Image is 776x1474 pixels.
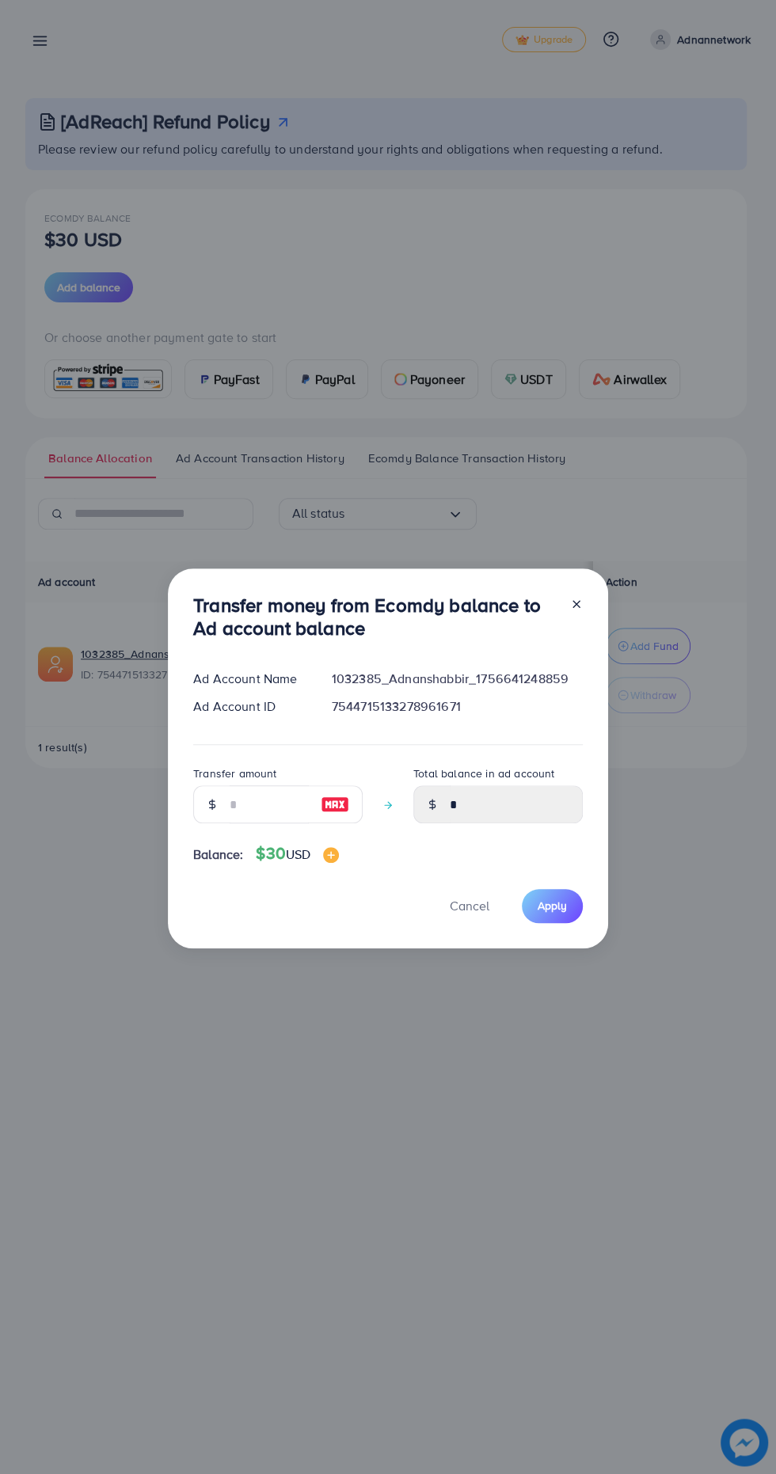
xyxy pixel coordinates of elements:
span: Apply [538,898,567,914]
h4: $30 [256,844,339,864]
label: Total balance in ad account [413,765,554,781]
div: Ad Account ID [181,697,319,716]
span: Balance: [193,845,243,864]
div: 7544715133278961671 [319,697,595,716]
div: Ad Account Name [181,670,319,688]
h3: Transfer money from Ecomdy balance to Ad account balance [193,594,557,640]
span: USD [286,845,310,863]
span: Cancel [450,897,489,914]
img: image [321,795,349,814]
div: 1032385_Adnanshabbir_1756641248859 [319,670,595,688]
button: Apply [522,889,583,923]
img: image [323,847,339,863]
button: Cancel [430,889,509,923]
label: Transfer amount [193,765,276,781]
